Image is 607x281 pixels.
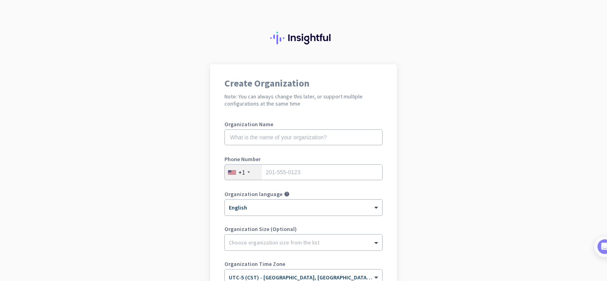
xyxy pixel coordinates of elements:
label: Organization language [224,191,282,197]
input: What is the name of your organization? [224,129,383,145]
input: 201-555-0123 [224,164,383,180]
label: Organization Size (Optional) [224,226,383,232]
label: Phone Number [224,156,383,162]
label: Organization Time Zone [224,261,383,267]
h1: Create Organization [224,79,383,88]
i: help [284,191,290,197]
h2: Note: You can always change this later, or support multiple configurations at the same time [224,93,383,107]
label: Organization Name [224,121,383,127]
img: Insightful [270,32,337,44]
div: +1 [238,168,245,176]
